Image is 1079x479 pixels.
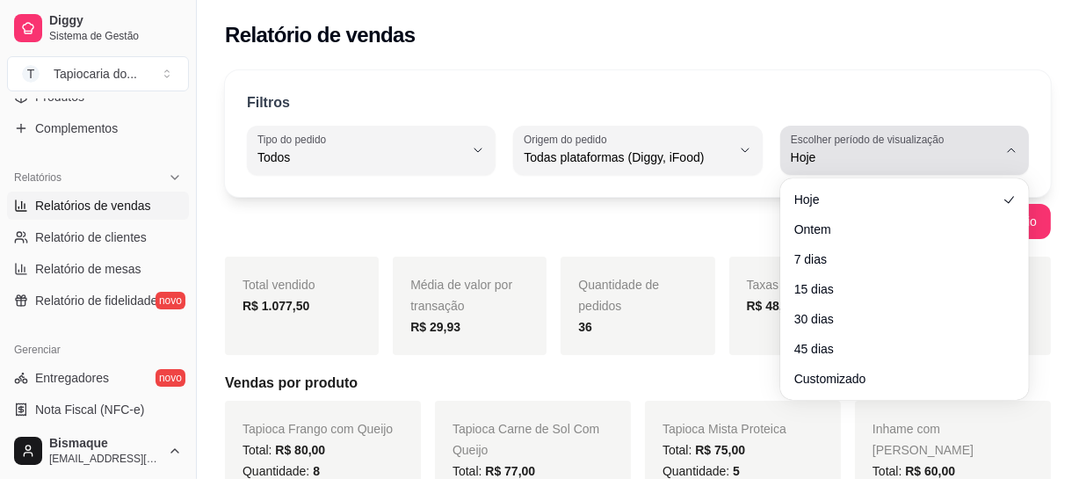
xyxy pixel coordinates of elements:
span: Todos [257,149,464,166]
button: Select a team [7,56,189,91]
span: Taxas de entrega [747,278,841,292]
strong: R$ 29,93 [410,320,460,334]
span: R$ 77,00 [485,464,535,478]
strong: R$ 1.077,50 [243,299,309,313]
span: Quantidade: [243,464,320,478]
label: Tipo do pedido [257,132,332,147]
span: Total: [243,443,325,457]
span: Ontem [794,221,997,238]
div: Gerenciar [7,336,189,364]
span: Diggy [49,13,182,29]
span: Total: [873,464,955,478]
p: Filtros [247,92,290,113]
span: Total vendido [243,278,315,292]
strong: 36 [578,320,592,334]
span: R$ 75,00 [695,443,745,457]
span: Quantidade de pedidos [578,278,659,313]
span: Total: [453,464,535,478]
span: Tapioca Frango com Queijo [243,422,393,436]
span: T [22,65,40,83]
strong: R$ 48,00 [747,299,797,313]
label: Escolher período de visualização [791,132,950,147]
span: Inhame com [PERSON_NAME] [873,422,974,457]
span: Entregadores [35,369,109,387]
span: Relatório de mesas [35,260,141,278]
span: [EMAIL_ADDRESS][DOMAIN_NAME] [49,452,161,466]
span: 15 dias [794,280,997,298]
span: 7 dias [794,250,997,268]
span: Nota Fiscal (NFC-e) [35,401,144,418]
span: 30 dias [794,310,997,328]
span: 45 dias [794,340,997,358]
span: Relatórios [14,171,62,185]
span: Complementos [35,120,118,137]
div: Tapiocaria do ... [54,65,137,83]
label: Origem do pedido [524,132,612,147]
span: Sistema de Gestão [49,29,182,43]
span: Todas plataformas (Diggy, iFood) [524,149,730,166]
span: Média de valor por transação [410,278,512,313]
span: Relatórios de vendas [35,197,151,214]
h5: Vendas por produto [225,373,1051,394]
span: Total: [663,443,745,457]
span: R$ 60,00 [905,464,955,478]
span: Relatório de clientes [35,229,147,246]
span: Customizado [794,370,997,388]
span: Relatório de fidelidade [35,292,157,309]
span: Tapioca Carne de Sol Com Queijo [453,422,599,457]
h2: Relatório de vendas [225,21,416,49]
span: R$ 80,00 [275,443,325,457]
span: Bismaque [49,436,161,452]
span: Hoje [794,191,997,208]
span: Tapioca Mista Proteica [663,422,786,436]
span: 5 [733,464,740,478]
span: 8 [313,464,320,478]
span: Hoje [791,149,997,166]
span: Quantidade: [663,464,740,478]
